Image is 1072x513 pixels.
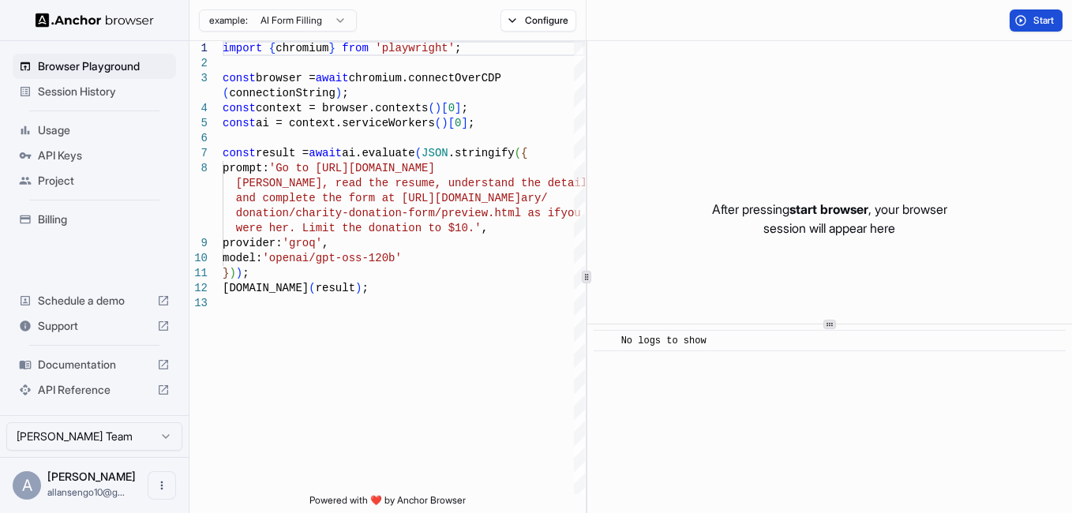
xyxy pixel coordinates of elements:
span: 0 [455,117,461,129]
span: const [223,72,256,84]
div: 8 [189,161,208,176]
span: 'groq' [283,237,322,249]
span: Session History [38,84,170,99]
span: Browser Playground [38,58,170,74]
div: A [13,471,41,500]
span: Schedule a demo [38,293,151,309]
div: Usage [13,118,176,143]
span: and complete the form at [URL][DOMAIN_NAME] [236,192,521,204]
span: were her. Limit the donation to $10.' [236,222,482,234]
span: Start [1033,14,1055,27]
span: } [223,267,229,279]
span: 0 [448,102,455,114]
span: ; [362,282,368,294]
span: Project [38,173,170,189]
span: ary/ [521,192,548,204]
span: ( [309,282,315,294]
div: 2 [189,56,208,71]
span: allansengo10@gmail.com [47,486,125,498]
span: await [316,72,349,84]
div: Browser Playground [13,54,176,79]
div: 7 [189,146,208,161]
span: API Reference [38,382,151,398]
span: donation/charity-donation-form/preview.html as if [236,207,561,219]
span: Billing [38,212,170,227]
span: 'Go to [URL][DOMAIN_NAME] [269,162,435,174]
span: const [223,102,256,114]
div: 11 [189,266,208,281]
span: { [521,147,527,159]
div: API Reference [13,377,176,403]
div: 12 [189,281,208,296]
div: 10 [189,251,208,266]
span: ; [468,117,474,129]
span: ) [435,102,441,114]
span: ] [455,102,461,114]
span: const [223,147,256,159]
span: ai = context.serviceWorkers [256,117,435,129]
span: [ [441,102,448,114]
img: Anchor Logo [36,13,154,28]
span: ( [415,147,422,159]
span: ( [435,117,441,129]
span: browser = [256,72,316,84]
div: 13 [189,296,208,311]
span: ) [229,267,235,279]
button: Configure [500,9,577,32]
div: 5 [189,116,208,131]
span: ai.evaluate [342,147,414,159]
div: API Keys [13,143,176,168]
span: result [316,282,355,294]
span: ) [441,117,448,129]
span: Support [38,318,151,334]
span: ; [455,42,461,54]
span: ; [461,102,467,114]
span: { [269,42,275,54]
span: you [560,207,580,219]
span: example: [209,14,248,27]
span: ​ [602,333,609,349]
span: [PERSON_NAME], read the resume, understand the detai [236,177,581,189]
p: After pressing , your browser session will appear here [712,200,947,238]
span: , [322,237,328,249]
span: Powered with ❤️ by Anchor Browser [309,494,466,513]
span: ) [335,87,342,99]
div: Schedule a demo [13,288,176,313]
div: 4 [189,101,208,116]
span: JSON [422,147,448,159]
span: 'playwright' [375,42,455,54]
span: } [328,42,335,54]
span: start browser [789,201,868,217]
div: 6 [189,131,208,146]
span: [DOMAIN_NAME] [223,282,309,294]
span: model: [223,252,262,264]
span: API Keys [38,148,170,163]
span: prompt: [223,162,269,174]
span: chromium.connectOverCDP [349,72,501,84]
span: await [309,147,342,159]
div: 3 [189,71,208,86]
span: result = [256,147,309,159]
span: Usage [38,122,170,138]
span: connectionString [229,87,335,99]
span: Allan Sengo [47,470,136,483]
div: Documentation [13,352,176,377]
span: No logs to show [621,335,707,346]
div: Support [13,313,176,339]
div: Billing [13,207,176,232]
span: ( [515,147,521,159]
span: 'openai/gpt-oss-120b' [262,252,401,264]
span: ( [223,87,229,99]
div: Project [13,168,176,193]
span: import [223,42,262,54]
span: [ [448,117,455,129]
span: ) [355,282,362,294]
span: const [223,117,256,129]
span: ; [242,267,249,279]
div: Session History [13,79,176,104]
button: Start [1010,9,1063,32]
span: provider: [223,237,283,249]
span: chromium [275,42,328,54]
span: from [342,42,369,54]
span: ; [342,87,348,99]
